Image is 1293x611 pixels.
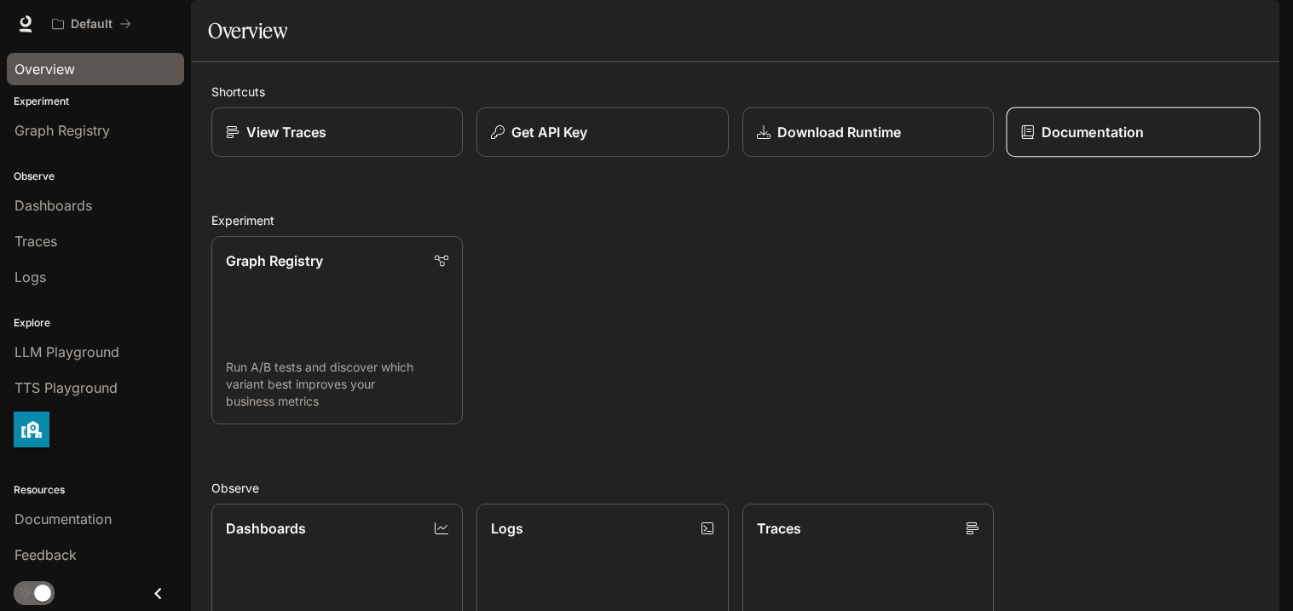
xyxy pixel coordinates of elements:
h2: Experiment [211,211,1259,229]
a: Graph RegistryRun A/B tests and discover which variant best improves your business metrics [211,236,463,424]
h2: Observe [211,479,1259,497]
p: Get API Key [511,122,587,142]
p: Run A/B tests and discover which variant best improves your business metrics [226,359,448,410]
a: Documentation [1006,107,1260,158]
p: Logs [491,518,523,539]
p: Graph Registry [226,251,323,271]
h1: Overview [208,14,287,48]
p: Download Runtime [777,122,901,142]
a: Download Runtime [742,107,994,157]
a: View Traces [211,107,463,157]
p: Documentation [1042,122,1144,142]
p: View Traces [246,122,326,142]
p: Traces [757,518,801,539]
button: All workspaces [44,7,139,41]
p: Default [71,17,113,32]
button: privacy banner [14,412,49,447]
h2: Shortcuts [211,83,1259,101]
button: Get API Key [476,107,728,157]
p: Dashboards [226,518,306,539]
